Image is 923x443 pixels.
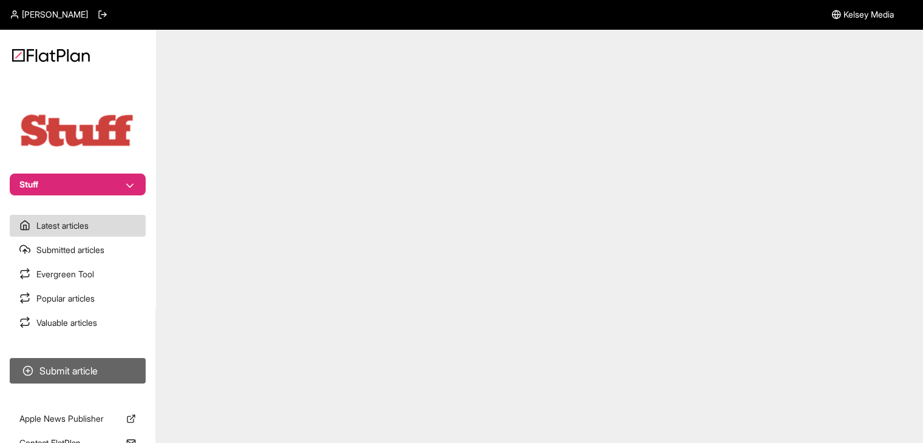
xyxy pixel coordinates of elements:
img: Logo [12,49,90,62]
img: Publication Logo [17,112,138,149]
span: Kelsey Media [844,8,894,21]
a: Submitted articles [10,239,146,261]
a: Valuable articles [10,312,146,334]
button: Submit article [10,358,146,384]
a: Latest articles [10,215,146,237]
button: Stuff [10,174,146,195]
a: [PERSON_NAME] [10,8,88,21]
a: Apple News Publisher [10,408,146,430]
a: Popular articles [10,288,146,309]
span: [PERSON_NAME] [22,8,88,21]
a: Evergreen Tool [10,263,146,285]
